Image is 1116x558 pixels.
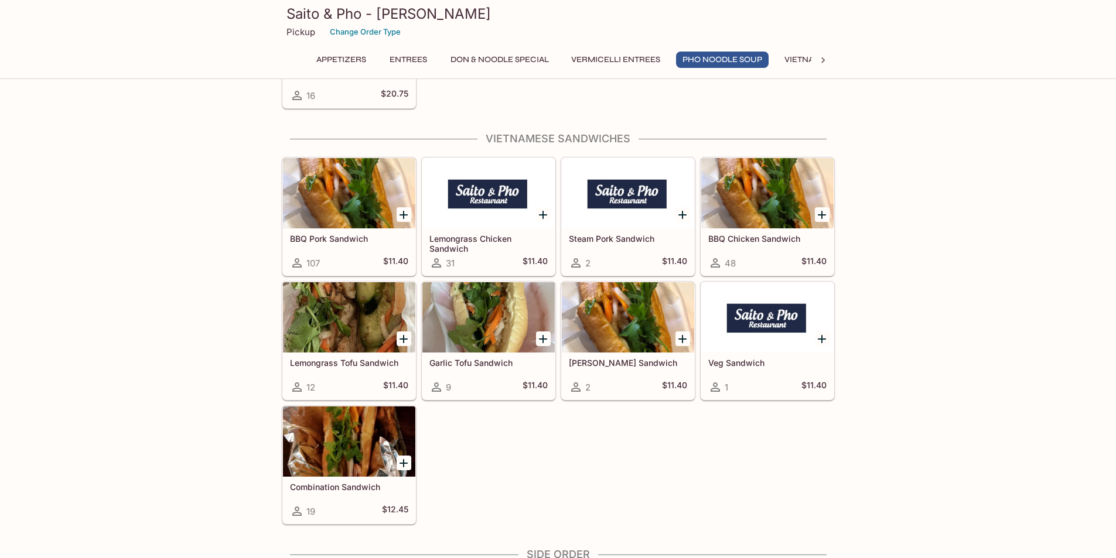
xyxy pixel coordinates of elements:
[282,406,416,524] a: Combination Sandwich19$12.45
[397,456,411,470] button: Add Combination Sandwich
[306,382,315,393] span: 12
[662,256,687,270] h5: $11.40
[444,52,555,68] button: Don & Noodle Special
[662,380,687,394] h5: $11.40
[536,331,551,346] button: Add Garlic Tofu Sandwich
[569,358,687,368] h5: [PERSON_NAME] Sandwich
[422,158,555,228] div: Lemongrass Chicken Sandwich
[290,482,408,492] h5: Combination Sandwich
[565,52,667,68] button: Vermicelli Entrees
[282,282,416,400] a: Lemongrass Tofu Sandwich12$11.40
[397,207,411,222] button: Add BBQ Pork Sandwich
[290,358,408,368] h5: Lemongrass Tofu Sandwich
[283,406,415,477] div: Combination Sandwich
[708,234,827,244] h5: BBQ Chicken Sandwich
[429,234,548,253] h5: Lemongrass Chicken Sandwich
[701,282,834,400] a: Veg Sandwich1$11.40
[422,158,555,276] a: Lemongrass Chicken Sandwich31$11.40
[282,132,835,145] h4: Vietnamese Sandwiches
[325,23,406,41] button: Change Order Type
[286,5,830,23] h3: Saito & Pho - [PERSON_NAME]
[422,282,555,400] a: Garlic Tofu Sandwich9$11.40
[778,52,902,68] button: Vietnamese Sandwiches
[536,207,551,222] button: Add Lemongrass Chicken Sandwich
[306,506,315,517] span: 19
[708,358,827,368] h5: Veg Sandwich
[286,26,315,37] p: Pickup
[446,258,455,269] span: 31
[701,158,834,276] a: BBQ Chicken Sandwich48$11.40
[585,258,591,269] span: 2
[675,331,690,346] button: Add Pâté Sandwich
[725,382,728,393] span: 1
[701,158,834,228] div: BBQ Chicken Sandwich
[397,331,411,346] button: Add Lemongrass Tofu Sandwich
[725,258,736,269] span: 48
[290,234,408,244] h5: BBQ Pork Sandwich
[381,88,408,102] h5: $20.75
[422,282,555,352] div: Garlic Tofu Sandwich
[282,158,416,276] a: BBQ Pork Sandwich107$11.40
[569,234,687,244] h5: Steam Pork Sandwich
[383,380,408,394] h5: $11.40
[562,158,694,228] div: Steam Pork Sandwich
[446,382,451,393] span: 9
[523,380,548,394] h5: $11.40
[283,158,415,228] div: BBQ Pork Sandwich
[585,382,591,393] span: 2
[429,358,548,368] h5: Garlic Tofu Sandwich
[561,282,695,400] a: [PERSON_NAME] Sandwich2$11.40
[675,207,690,222] button: Add Steam Pork Sandwich
[283,282,415,352] div: Lemongrass Tofu Sandwich
[383,256,408,270] h5: $11.40
[310,52,373,68] button: Appetizers
[382,52,435,68] button: Entrees
[801,380,827,394] h5: $11.40
[562,282,694,352] div: Pâté Sandwich
[306,90,315,101] span: 16
[815,331,830,346] button: Add Veg Sandwich
[306,258,320,269] span: 107
[815,207,830,222] button: Add BBQ Chicken Sandwich
[561,158,695,276] a: Steam Pork Sandwich2$11.40
[382,504,408,518] h5: $12.45
[676,52,769,68] button: Pho Noodle Soup
[801,256,827,270] h5: $11.40
[701,282,834,352] div: Veg Sandwich
[523,256,548,270] h5: $11.40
